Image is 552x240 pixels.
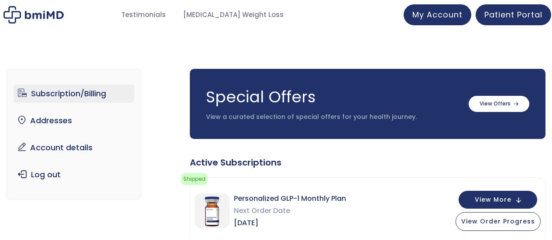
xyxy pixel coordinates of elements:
span: Shipped [181,173,208,185]
span: Personalized GLP-1 Monthly Plan [234,193,346,205]
span: [MEDICAL_DATA] Weight Loss [183,10,284,20]
a: [MEDICAL_DATA] Weight Loss [175,7,292,24]
button: View Order Progress [456,212,541,231]
span: View Order Progress [461,217,535,226]
a: My Account [404,4,471,25]
a: Account details [14,139,134,157]
div: Active Subscriptions [190,156,545,169]
span: [DATE] [234,217,346,229]
a: Log out [14,166,134,184]
span: Patient Portal [484,9,542,20]
p: View a curated selection of special offers for your health journey. [206,113,460,122]
a: Subscription/Billing [14,85,134,103]
span: Next Order Date [234,205,346,217]
span: My Account [412,9,463,20]
h3: Special Offers [206,86,460,108]
a: here [304,179,319,188]
a: Testimonials [113,7,175,24]
nav: Account pages [7,69,141,199]
a: Patient Portal [476,4,551,25]
a: Addresses [14,112,134,130]
span: View More [475,197,511,203]
span: Testimonials [121,10,166,20]
button: View More [459,191,537,209]
img: My account [3,6,64,24]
